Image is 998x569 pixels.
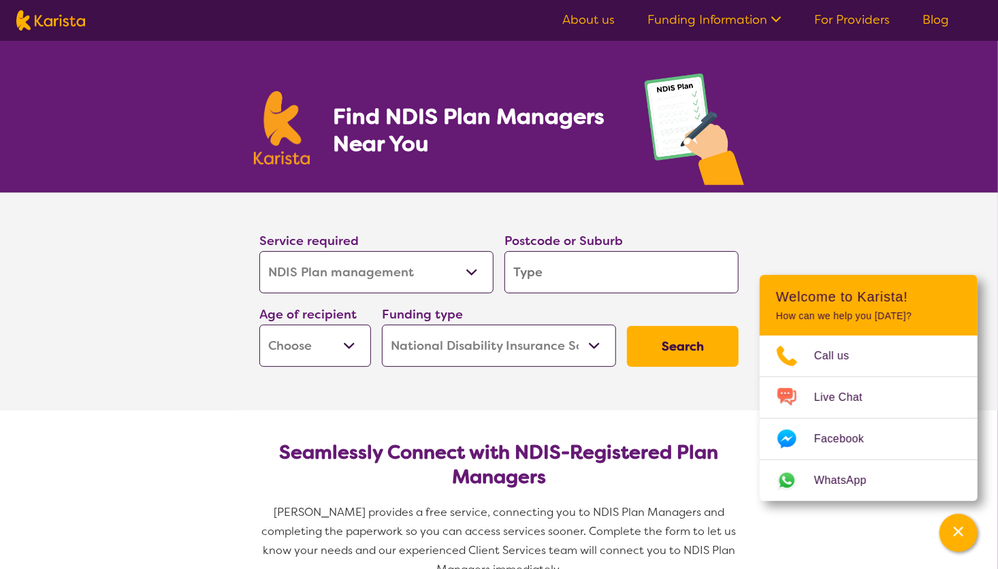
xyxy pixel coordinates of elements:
p: How can we help you [DATE]? [776,310,961,322]
h2: Welcome to Karista! [776,289,961,305]
h1: Find NDIS Plan Managers Near You [333,103,617,157]
img: plan-management [645,74,744,193]
label: Age of recipient [259,306,357,323]
div: Channel Menu [760,275,978,501]
a: Web link opens in a new tab. [760,460,978,501]
span: WhatsApp [814,470,883,491]
label: Service required [259,233,359,249]
span: Facebook [814,429,880,449]
button: Channel Menu [939,514,978,552]
a: For Providers [814,12,890,28]
a: Funding Information [647,12,782,28]
label: Postcode or Suburb [504,233,623,249]
a: About us [562,12,615,28]
span: Live Chat [814,387,879,408]
label: Funding type [382,306,463,323]
input: Type [504,251,739,293]
a: Blog [922,12,949,28]
img: Karista logo [254,91,310,165]
ul: Choose channel [760,336,978,501]
img: Karista logo [16,10,85,31]
button: Search [627,326,739,367]
span: Call us [814,346,866,366]
h2: Seamlessly Connect with NDIS-Registered Plan Managers [270,440,728,489]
